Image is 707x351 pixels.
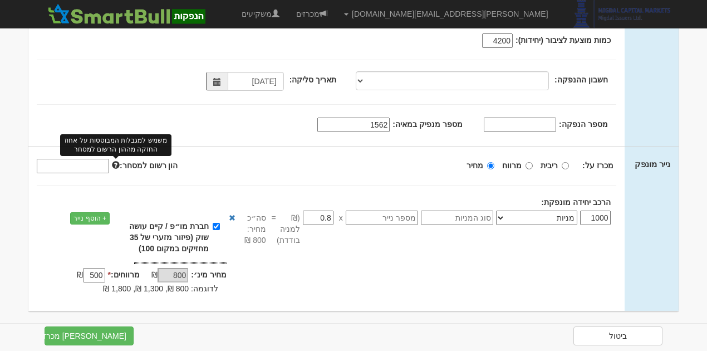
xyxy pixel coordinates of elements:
[45,3,208,25] img: SmartBull Logo
[103,284,218,293] span: לדוגמה: 800 ₪, 1,300 ₪, 1,800 ₪
[487,162,494,169] input: מחיר
[526,162,533,169] input: מרווח
[339,212,343,223] span: x
[559,119,608,130] label: מספר הנפקה:
[635,158,670,170] label: נייר מונפק
[272,212,276,223] span: =
[239,212,266,246] span: סה״כ מחיר: 800 ₪
[129,222,208,253] strong: חברת מו״פ / קיים עושה שוק (פיזור מזערי של 35 מחזיקים במקום 100)
[140,269,192,282] div: ₪
[289,74,337,85] label: תאריך סליקה:
[515,35,611,46] label: כמות מוצעת לציבור (יחידות):
[562,162,569,169] input: ריבית
[541,198,610,207] strong: הרכב יחידה מונפקת:
[502,161,522,170] strong: מרווח
[191,269,227,280] label: מחיר מינ׳:
[213,223,220,230] input: חברת מו״פ / קיים עושה שוק (פיזור מזערי של 35 מחזיקים במקום 100)
[303,211,333,225] input: מחיר
[56,269,108,282] div: ₪
[573,326,662,345] a: ביטול
[60,134,171,157] div: משמש למגבלות המבוססות על אחוז החזקה מההון הרשום למסחר
[346,211,418,225] input: מספר נייר
[45,326,134,345] button: [PERSON_NAME] מכרז
[467,161,483,170] strong: מחיר
[112,160,178,171] label: הון רשום למסחר:
[580,211,611,225] input: כמות
[276,212,300,246] span: (₪ למניה בודדת)
[70,212,110,225] a: + הוסף נייר
[392,119,462,130] label: מספר מנפיק במאיה:
[541,161,558,170] strong: ריבית
[582,161,613,170] strong: מכרז על:
[554,74,608,85] label: חשבון ההנפקה:
[421,211,493,225] input: סוג המניות
[108,269,140,280] label: מרווחים:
